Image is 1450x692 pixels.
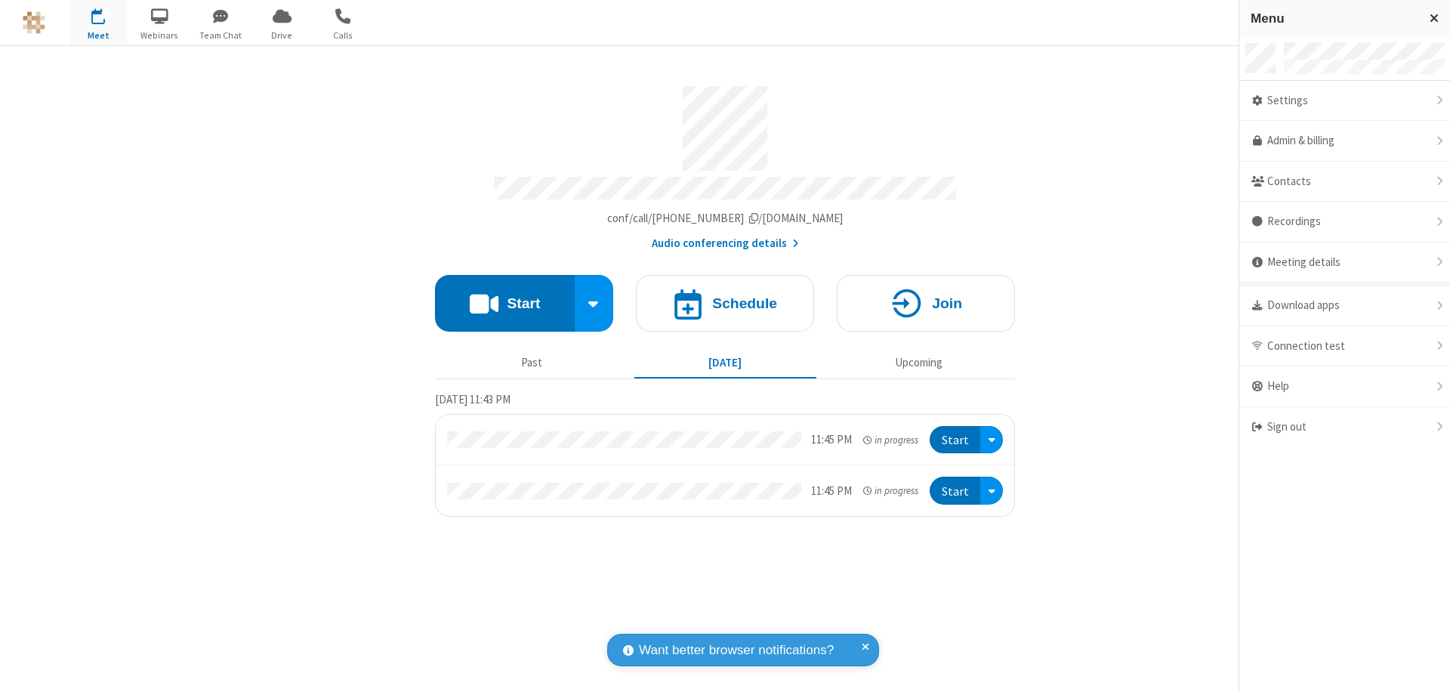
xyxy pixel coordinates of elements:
[636,275,814,332] button: Schedule
[652,235,799,252] button: Audio conferencing details
[863,433,918,447] em: in progress
[507,296,540,310] h4: Start
[102,8,112,20] div: 2
[639,641,834,660] span: Want better browser notifications?
[435,275,575,332] button: Start
[435,75,1015,252] section: Account details
[980,477,1003,505] div: Open menu
[634,348,816,377] button: [DATE]
[254,29,310,42] span: Drive
[930,426,980,454] button: Start
[1239,243,1450,283] div: Meeting details
[828,348,1010,377] button: Upcoming
[1239,326,1450,367] div: Connection test
[435,392,511,406] span: [DATE] 11:43 PM
[607,210,844,227] button: Copy my meeting room linkCopy my meeting room link
[315,29,372,42] span: Calls
[1239,366,1450,407] div: Help
[131,29,188,42] span: Webinars
[1251,11,1416,26] h3: Menu
[1239,286,1450,326] div: Download apps
[932,296,962,310] h4: Join
[1239,407,1450,447] div: Sign out
[837,275,1015,332] button: Join
[811,431,852,449] div: 11:45 PM
[575,275,614,332] div: Start conference options
[1239,121,1450,162] a: Admin & billing
[980,426,1003,454] div: Open menu
[1239,162,1450,202] div: Contacts
[441,348,623,377] button: Past
[435,391,1015,517] section: Today's Meetings
[1239,81,1450,122] div: Settings
[930,477,980,505] button: Start
[70,29,127,42] span: Meet
[607,211,844,225] span: Copy my meeting room link
[712,296,777,310] h4: Schedule
[193,29,249,42] span: Team Chat
[23,11,45,34] img: QA Selenium DO NOT DELETE OR CHANGE
[1239,202,1450,243] div: Recordings
[811,483,852,500] div: 11:45 PM
[863,483,918,498] em: in progress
